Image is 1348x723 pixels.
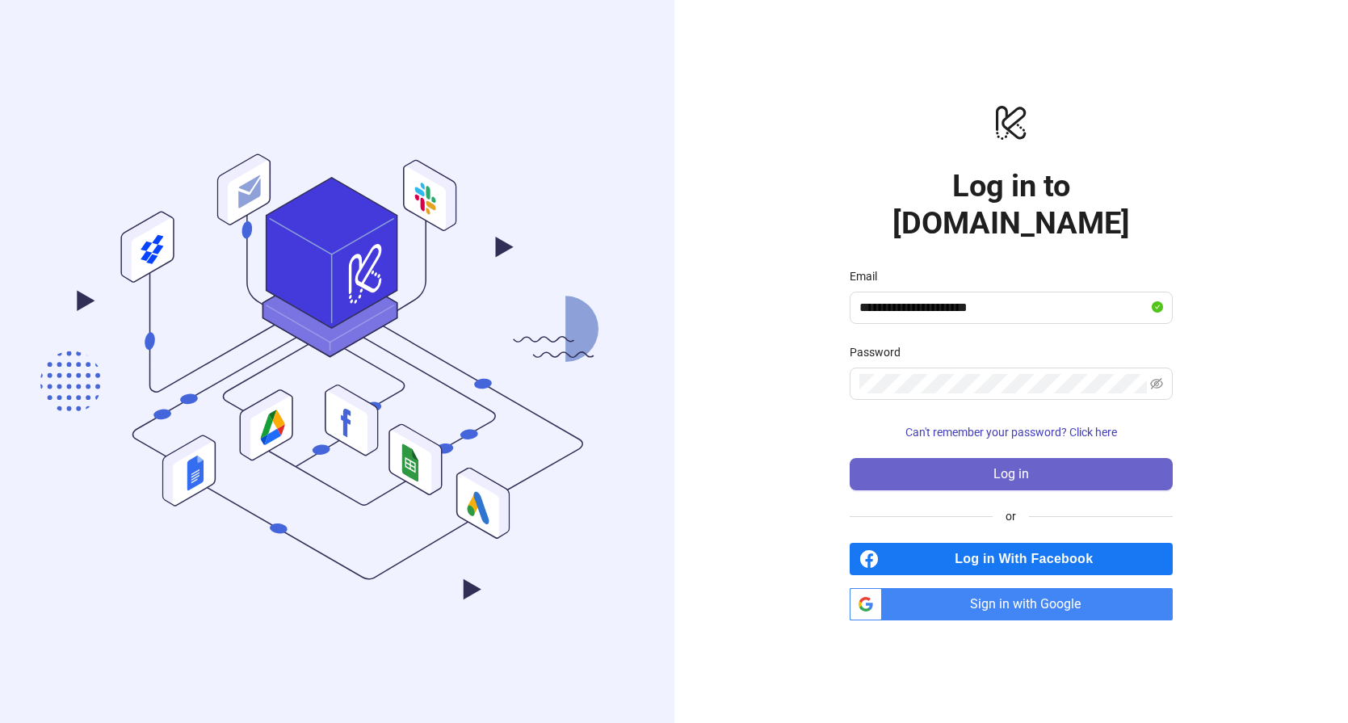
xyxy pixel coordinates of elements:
span: Can't remember your password? Click here [905,426,1117,439]
span: Log in [993,467,1029,481]
button: Log in [850,458,1173,490]
span: Log in With Facebook [885,543,1173,575]
input: Email [859,298,1149,317]
h1: Log in to [DOMAIN_NAME] [850,167,1173,242]
span: or [993,507,1029,525]
label: Password [850,343,911,361]
button: Can't remember your password? Click here [850,419,1173,445]
span: Sign in with Google [888,588,1173,620]
a: Log in With Facebook [850,543,1173,575]
label: Email [850,267,888,285]
a: Sign in with Google [850,588,1173,620]
input: Password [859,374,1147,393]
span: eye-invisible [1150,377,1163,390]
a: Can't remember your password? Click here [850,426,1173,439]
